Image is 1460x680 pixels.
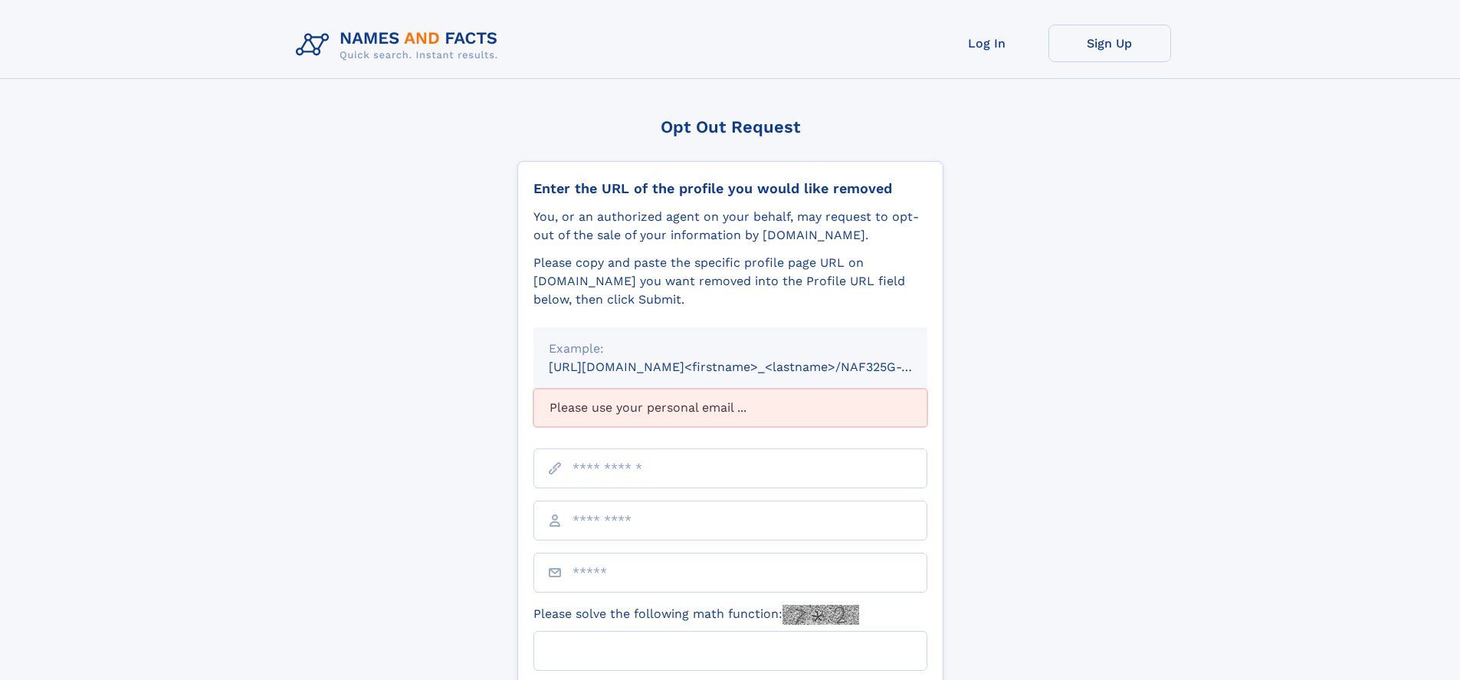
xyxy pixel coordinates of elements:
img: Logo Names and Facts [290,25,510,66]
a: Log In [926,25,1048,62]
div: Please copy and paste the specific profile page URL on [DOMAIN_NAME] you want removed into the Pr... [533,254,927,309]
a: Sign Up [1048,25,1171,62]
div: Please use your personal email ... [533,389,927,427]
label: Please solve the following math function: [533,605,859,625]
div: You, or an authorized agent on your behalf, may request to opt-out of the sale of your informatio... [533,208,927,245]
div: Enter the URL of the profile you would like removed [533,180,927,197]
small: [URL][DOMAIN_NAME]<firstname>_<lastname>/NAF325G-xxxxxxxx [549,360,956,374]
div: Opt Out Request [517,117,943,136]
div: Example: [549,340,912,358]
